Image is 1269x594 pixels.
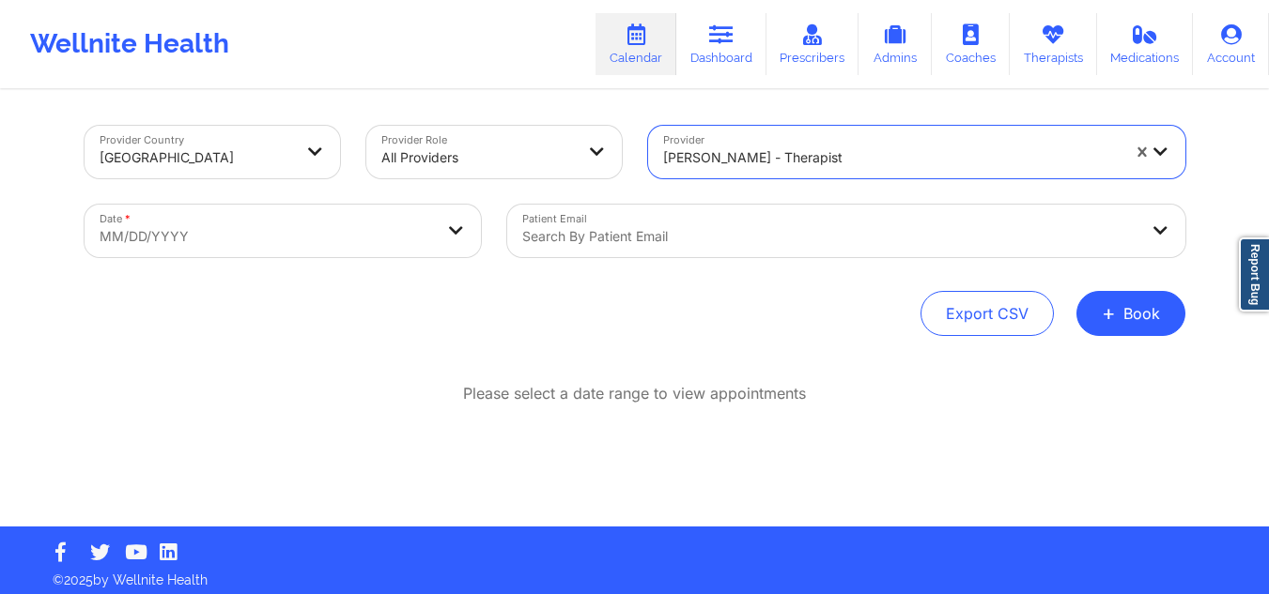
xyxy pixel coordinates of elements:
a: Medications [1097,13,1194,75]
div: [PERSON_NAME] - therapist [663,137,1120,178]
a: Coaches [932,13,1010,75]
a: Report Bug [1239,237,1269,312]
a: Account [1193,13,1269,75]
button: +Book [1076,291,1185,336]
div: [GEOGRAPHIC_DATA] [100,137,293,178]
a: Admins [859,13,932,75]
button: Export CSV [921,291,1054,336]
div: All Providers [381,137,575,178]
a: Therapists [1010,13,1097,75]
a: Prescribers [766,13,859,75]
span: + [1102,308,1116,318]
a: Dashboard [676,13,766,75]
a: Calendar [596,13,676,75]
p: © 2025 by Wellnite Health [39,557,1230,589]
p: Please select a date range to view appointments [463,383,806,404]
